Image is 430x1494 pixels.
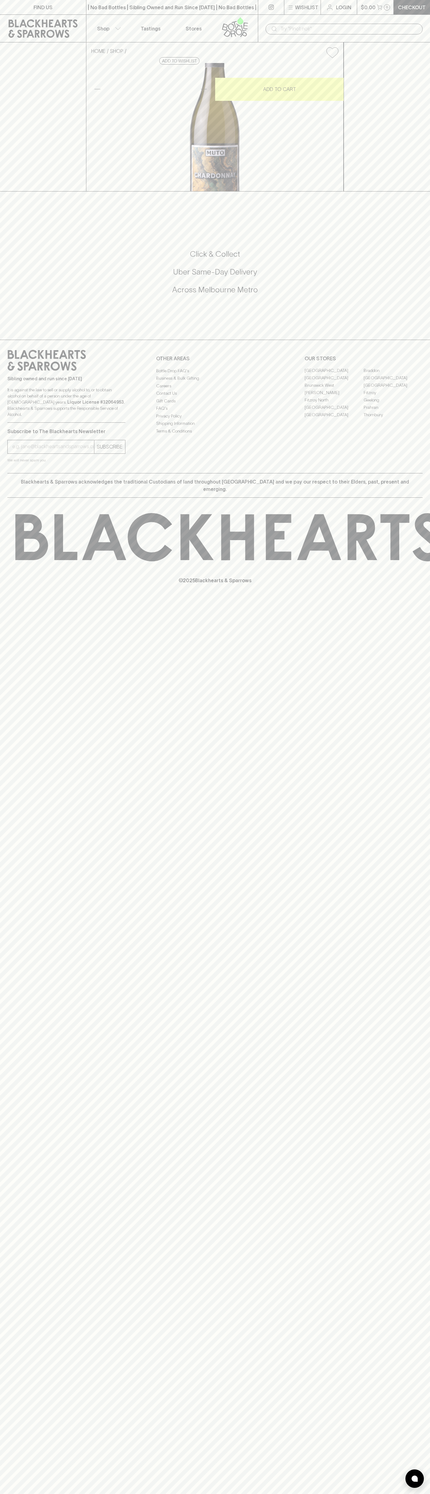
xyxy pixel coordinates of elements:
input: e.g. jane@blackheartsandsparrows.com.au [12,442,94,452]
button: Add to wishlist [324,45,341,61]
a: [PERSON_NAME] [305,389,364,397]
img: 40939.png [86,63,343,191]
a: Gift Cards [156,397,274,405]
p: 0 [386,6,388,9]
a: [GEOGRAPHIC_DATA] [305,374,364,382]
input: Try "Pinot noir" [280,24,418,34]
a: Contact Us [156,390,274,397]
p: Wishlist [295,4,318,11]
p: Blackhearts & Sparrows acknowledges the traditional Custodians of land throughout [GEOGRAPHIC_DAT... [12,478,418,493]
p: We will never spam you [7,457,125,463]
a: SHOP [110,48,123,54]
a: Privacy Policy [156,412,274,420]
p: Login [336,4,351,11]
a: Geelong [364,397,423,404]
button: Add to wishlist [159,57,199,65]
strong: Liquor License #32064953 [67,400,124,405]
a: Thornbury [364,411,423,419]
a: Bottle Drop FAQ's [156,367,274,374]
a: [GEOGRAPHIC_DATA] [364,374,423,382]
p: Tastings [141,25,160,32]
p: OUR STORES [305,355,423,362]
a: [GEOGRAPHIC_DATA] [305,411,364,419]
a: Tastings [129,15,172,42]
h5: Uber Same-Day Delivery [7,267,423,277]
a: Stores [172,15,215,42]
p: Shop [97,25,109,32]
button: Shop [86,15,129,42]
a: [GEOGRAPHIC_DATA] [364,382,423,389]
a: Fitzroy [364,389,423,397]
button: SUBSCRIBE [94,440,125,453]
p: Stores [186,25,202,32]
p: It is against the law to sell or supply alcohol to, or to obtain alcohol on behalf of a person un... [7,387,125,417]
p: OTHER AREAS [156,355,274,362]
p: Sibling owned and run since [DATE] [7,376,125,382]
h5: Click & Collect [7,249,423,259]
img: bubble-icon [412,1476,418,1482]
a: Business & Bulk Gifting [156,375,274,382]
a: Terms & Conditions [156,427,274,435]
div: Call to action block [7,224,423,327]
a: HOME [91,48,105,54]
button: ADD TO CART [215,78,344,101]
a: Fitzroy North [305,397,364,404]
a: Braddon [364,367,423,374]
p: ADD TO CART [263,85,296,93]
a: FAQ's [156,405,274,412]
p: Checkout [398,4,426,11]
p: Subscribe to The Blackhearts Newsletter [7,428,125,435]
a: [GEOGRAPHIC_DATA] [305,367,364,374]
a: Shipping Information [156,420,274,427]
a: Careers [156,382,274,389]
h5: Across Melbourne Metro [7,285,423,295]
p: $0.00 [361,4,376,11]
p: FIND US [34,4,53,11]
a: Prahran [364,404,423,411]
a: Brunswick West [305,382,364,389]
a: [GEOGRAPHIC_DATA] [305,404,364,411]
p: SUBSCRIBE [97,443,123,450]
